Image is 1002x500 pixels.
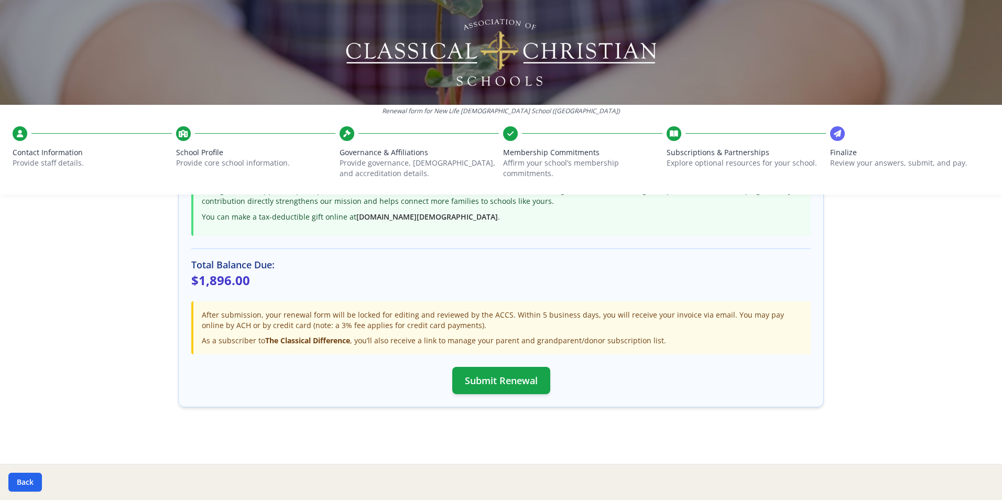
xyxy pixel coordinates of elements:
a: [DOMAIN_NAME][DEMOGRAPHIC_DATA] [356,212,498,222]
p: Provide governance, [DEMOGRAPHIC_DATA], and accreditation details. [340,158,499,179]
p: After submission, your renewal form will be locked for editing and reviewed by the ACCS. Within 5... [202,310,802,331]
p: Provide core school information. [176,158,335,168]
p: Review your answers, submit, and pay. [830,158,989,168]
strong: The Classical Difference [265,335,350,345]
span: Membership Commitments [503,147,662,158]
span: Finalize [830,147,989,158]
h3: Total Balance Due: [191,257,811,272]
span: Governance & Affiliations [340,147,499,158]
span: School Profile [176,147,335,158]
p: Provide staff details. [13,158,172,168]
button: Back [8,473,42,492]
p: Affirm your school’s membership commitments. [503,158,662,179]
button: Submit Renewal [452,367,550,394]
img: Logo [344,16,658,89]
p: $1,896.00 [191,272,811,289]
p: You can make a tax-deductible gift online at . [202,212,802,222]
span: Contact Information [13,147,172,158]
p: Explore optional resources for your school. [667,158,826,168]
span: Subscriptions & Partnerships [667,147,826,158]
div: As a subscriber to , you’ll also receive a link to manage your parent and grandparent/donor subsc... [202,335,802,346]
